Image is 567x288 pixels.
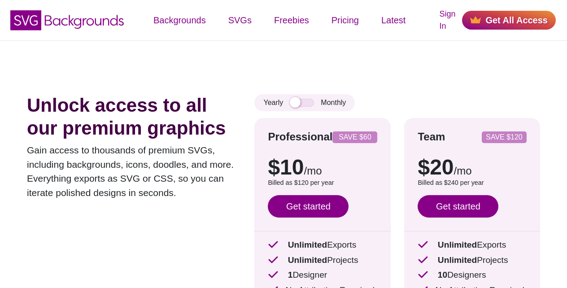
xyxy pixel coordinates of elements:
[462,11,556,30] a: Get All Access
[320,7,370,34] a: Pricing
[418,157,527,178] p: $20
[438,240,477,249] strong: Unlimited
[418,131,445,143] strong: Team
[268,195,349,218] a: Get started
[336,134,374,141] p: SAVE $60
[288,270,293,279] strong: 1
[268,254,377,267] p: Projects
[418,269,527,282] p: Designers
[217,7,263,34] a: SVGs
[454,165,472,177] span: /mo
[268,157,377,178] p: $10
[370,7,417,34] a: Latest
[268,131,332,143] strong: Professional
[263,7,320,34] a: Freebies
[418,239,527,252] p: Exports
[438,270,447,279] strong: 10
[254,94,355,111] div: Yearly Monthly
[268,239,377,252] p: Exports
[27,143,241,200] p: Gain access to thousands of premium SVGs, including backgrounds, icons, doodles, and more. Everyt...
[288,240,327,249] strong: Unlimited
[418,195,498,218] a: Get started
[268,178,377,188] p: Billed as $120 per year
[439,8,455,32] a: Sign In
[304,165,322,177] span: /mo
[418,254,527,267] p: Projects
[268,269,377,282] p: Designer
[288,255,327,265] strong: Unlimited
[418,178,527,188] p: Billed as $240 per year
[27,94,241,140] h1: Unlock access to all our premium graphics
[438,255,477,265] strong: Unlimited
[485,134,523,141] p: SAVE $120
[142,7,217,34] a: Backgrounds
